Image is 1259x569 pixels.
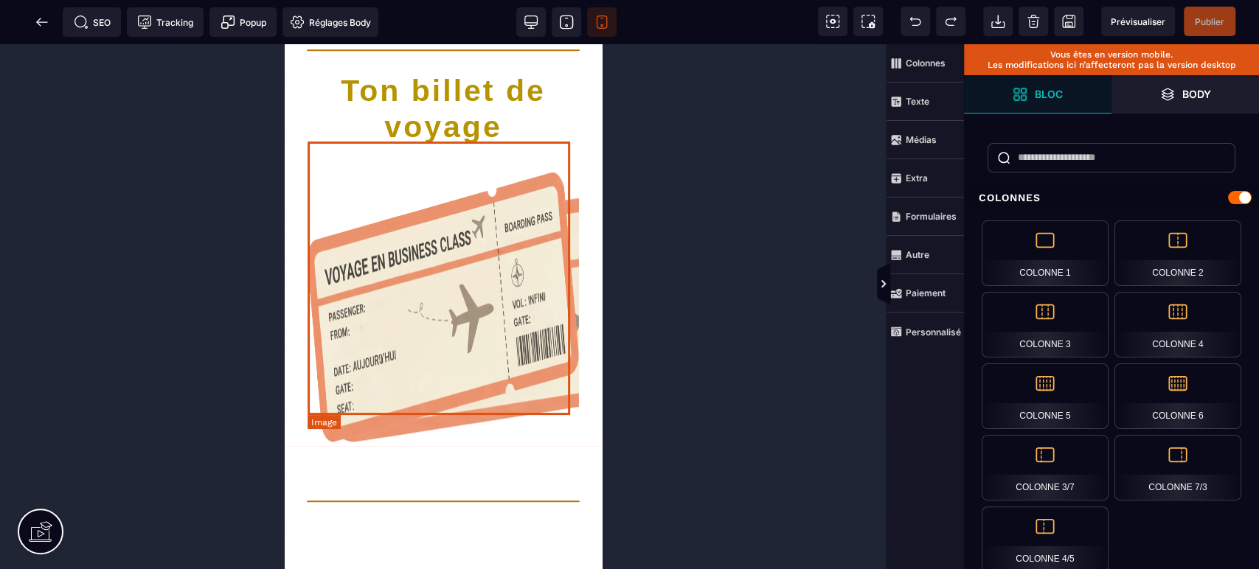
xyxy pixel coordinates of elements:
strong: Body [1182,88,1211,100]
span: Paiement [887,274,964,313]
div: Colonne 3 [982,292,1109,357]
div: Colonne 4 [1114,292,1241,357]
span: Rétablir [936,7,965,36]
span: Afficher les vues [964,262,979,307]
span: SEO [74,15,111,29]
img: 922eae45f23553cebe484964bdce8084_Generated_Image_uwrnixuwrnixuwrn.png [23,125,294,399]
span: Prévisualiser [1111,16,1165,27]
span: Enregistrer [1054,7,1083,36]
strong: Colonnes [906,57,946,69]
div: Colonne 5 [982,363,1109,429]
span: Enregistrer le contenu [1184,7,1235,36]
div: Colonne 6 [1114,363,1241,429]
p: Les modifications ici n’affecteront pas la version desktop [971,60,1252,70]
span: Tracking [137,15,193,29]
span: Retour [27,7,57,37]
span: Importer [983,7,1013,36]
span: Publier [1195,16,1224,27]
strong: Extra [906,172,928,184]
span: Voir tablette [552,7,581,37]
span: Réglages Body [290,15,371,29]
span: Défaire [901,7,930,36]
span: Popup [221,15,266,29]
span: Voir bureau [516,7,546,37]
span: Autre [887,236,964,274]
span: Métadata SEO [63,7,121,37]
strong: Paiement [906,287,946,299]
span: Médias [887,121,964,159]
span: Ouvrir les calques [1111,75,1259,114]
span: Capture d'écran [853,7,883,36]
div: Colonne 7/3 [1114,435,1241,500]
strong: Médias [906,134,937,145]
span: Aperçu [1101,7,1175,36]
strong: Autre [906,249,929,260]
span: Formulaires [887,198,964,236]
span: Code de suivi [127,7,204,37]
span: Personnalisé [887,313,964,351]
span: Créer une alerte modale [209,7,277,37]
span: Extra [887,159,964,198]
p: Vous êtes en version mobile. [971,49,1252,60]
span: Nettoyage [1019,7,1048,36]
div: Colonne 1 [982,220,1109,286]
strong: Bloc [1035,88,1063,100]
strong: Formulaires [906,211,957,222]
span: Colonnes [887,44,964,83]
span: Voir mobile [587,7,617,37]
strong: Texte [906,96,929,107]
strong: Personnalisé [906,327,961,338]
div: Colonne 3/7 [982,435,1109,500]
span: Favicon [282,7,378,37]
span: Voir les composants [818,7,847,36]
span: Texte [887,83,964,121]
span: Ouvrir les blocs [964,75,1111,114]
div: Colonne 2 [1114,220,1241,286]
div: Colonnes [964,184,1259,212]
